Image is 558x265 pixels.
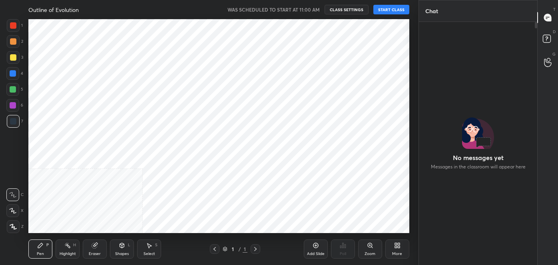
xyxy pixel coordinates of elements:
p: D [553,29,556,35]
div: X [6,204,24,217]
div: Pen [37,252,44,256]
h4: Outline of Evolution [28,6,79,14]
div: 1 [7,19,23,32]
button: CLASS SETTINGS [325,5,369,14]
p: T [553,6,556,12]
div: More [392,252,402,256]
div: Shapes [115,252,129,256]
p: G [552,51,556,57]
div: H [73,243,76,247]
div: L [128,243,130,247]
div: 6 [6,99,23,112]
div: 4 [6,67,23,80]
div: Add Slide [307,252,325,256]
div: Eraser [89,252,101,256]
p: Chat [419,0,444,22]
div: 7 [7,115,23,128]
button: START CLASS [373,5,409,14]
div: / [239,247,241,251]
h5: WAS SCHEDULED TO START AT 11:00 AM [227,6,320,13]
div: Z [7,220,24,233]
div: 1 [229,247,237,251]
div: Highlight [60,252,76,256]
div: 1 [243,245,247,253]
div: P [46,243,49,247]
div: 5 [6,83,23,96]
div: 3 [7,51,23,64]
div: Select [143,252,155,256]
div: Zoom [365,252,375,256]
div: C [6,188,24,201]
div: 2 [7,35,23,48]
div: S [155,243,157,247]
